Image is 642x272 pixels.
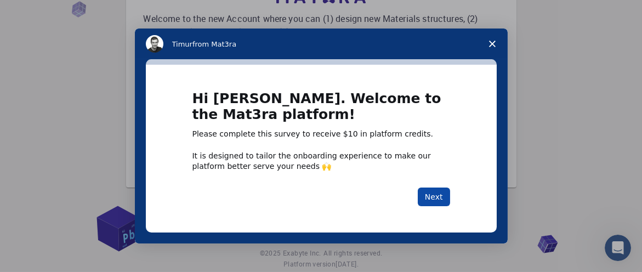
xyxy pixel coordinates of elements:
[192,40,236,48] span: from Mat3ra
[418,188,450,206] button: Next
[146,35,163,53] img: Profile image for Timur
[172,40,192,48] span: Timur
[22,8,61,18] span: Support
[192,151,450,171] div: It is designed to tailor the onboarding experience to make our platform better serve your needs 🙌
[192,91,450,129] h1: Hi [PERSON_NAME]. Welcome to the Mat3ra platform!
[192,129,450,140] div: Please complete this survey to receive $10 in platform credits.
[477,29,508,59] span: Close survey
